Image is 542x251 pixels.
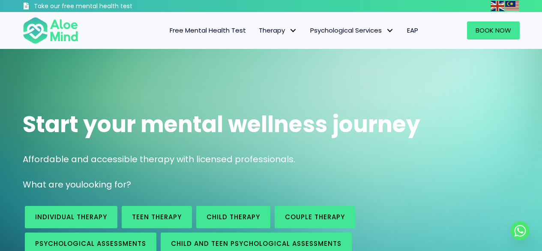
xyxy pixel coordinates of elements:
[287,24,299,37] span: Therapy: submenu
[207,212,260,221] span: Child Therapy
[384,24,396,37] span: Psychological Services: submenu
[401,21,425,39] a: EAP
[23,178,81,191] span: What are you
[132,212,182,221] span: Teen Therapy
[35,239,146,248] span: Psychological assessments
[34,2,178,11] h3: Take our free mental health test
[491,1,504,11] img: en
[163,21,252,39] a: Free Mental Health Test
[476,26,511,35] span: Book Now
[252,21,304,39] a: TherapyTherapy: submenu
[23,16,78,45] img: Aloe mind Logo
[90,21,425,39] nav: Menu
[23,153,520,166] p: Affordable and accessible therapy with licensed professionals.
[171,239,341,248] span: Child and Teen Psychological assessments
[35,212,107,221] span: Individual therapy
[491,1,505,11] a: English
[259,26,297,35] span: Therapy
[81,178,131,191] span: looking for?
[122,206,192,228] a: Teen Therapy
[170,26,246,35] span: Free Mental Health Test
[505,1,519,11] img: ms
[407,26,418,35] span: EAP
[23,109,420,140] span: Start your mental wellness journey
[285,212,345,221] span: Couple therapy
[275,206,355,228] a: Couple therapy
[23,2,178,12] a: Take our free mental health test
[304,21,401,39] a: Psychological ServicesPsychological Services: submenu
[505,1,520,11] a: Malay
[25,206,117,228] a: Individual therapy
[467,21,520,39] a: Book Now
[310,26,394,35] span: Psychological Services
[511,221,530,240] a: Whatsapp
[196,206,270,228] a: Child Therapy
